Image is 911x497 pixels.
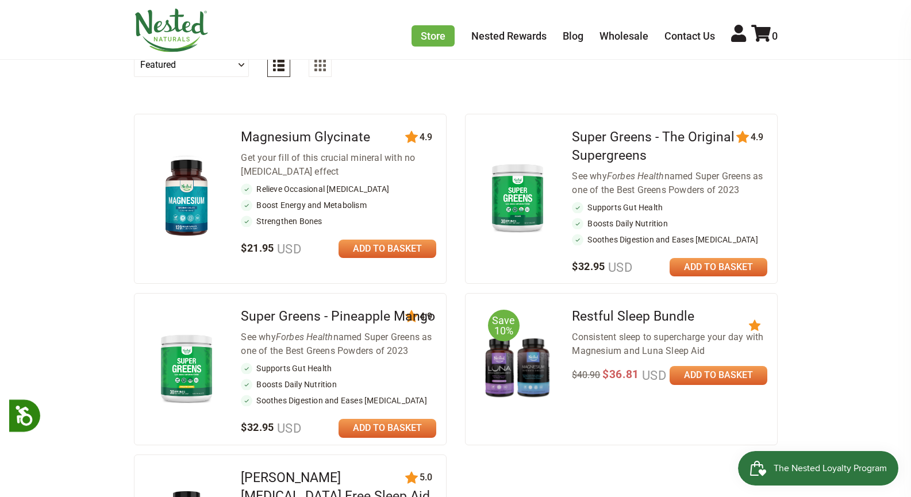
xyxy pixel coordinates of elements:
[471,30,547,42] a: Nested Rewards
[738,451,900,486] iframe: Button to open loyalty program pop-up
[772,30,778,42] span: 0
[241,129,370,145] a: Magnesium Glycinate
[488,310,520,341] span: Save 10%
[664,30,715,42] a: Contact Us
[607,171,664,182] em: Forbes Health
[274,421,301,436] span: USD
[241,421,301,433] span: $32.95
[153,329,220,407] img: Super Greens - Pineapple Mango
[241,215,436,227] li: Strengthen Bones
[241,379,436,390] li: Boosts Daily Nutrition
[563,30,583,42] a: Blog
[274,242,301,256] span: USD
[241,363,436,374] li: Supports Gut Health
[241,151,436,179] div: Get your fill of this crucial mineral with no [MEDICAL_DATA] effect
[241,309,435,324] a: Super Greens - Pineapple Mango
[572,202,767,213] li: Supports Gut Health
[241,183,436,195] li: Relieve Occasional [MEDICAL_DATA]
[572,309,694,324] a: Restful Sleep Bundle
[572,169,767,197] div: See why named Super Greens as one of the Best Greens Powders of 2023
[241,395,436,406] li: Soothes Digestion and Eases [MEDICAL_DATA]
[572,218,767,229] li: Boosts Daily Nutrition
[484,334,551,402] img: Restful Sleep Bundle
[751,30,778,42] a: 0
[153,154,220,242] img: Magnesium Glycinate
[412,25,455,47] a: Store
[276,332,333,342] em: Forbes Health
[599,30,648,42] a: Wholesale
[572,234,767,245] li: Soothes Digestion and Eases [MEDICAL_DATA]
[572,260,632,272] span: $32.95
[241,242,301,254] span: $21.95
[273,60,285,71] img: List
[241,199,436,211] li: Boost Energy and Metabolism
[572,369,600,380] span: $40.90
[639,368,666,383] span: USD
[484,159,551,236] img: Super Greens - The Original Supergreens
[314,60,326,71] img: Grid
[605,260,632,275] span: USD
[134,9,209,52] img: Nested Naturals
[602,368,666,381] span: $36.81
[572,330,767,358] div: Consistent sleep to supercharge your day with Magnesium and Luna Sleep Aid
[241,330,436,358] div: See why named Super Greens as one of the Best Greens Powders of 2023
[572,129,735,163] a: Super Greens - The Original Supergreens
